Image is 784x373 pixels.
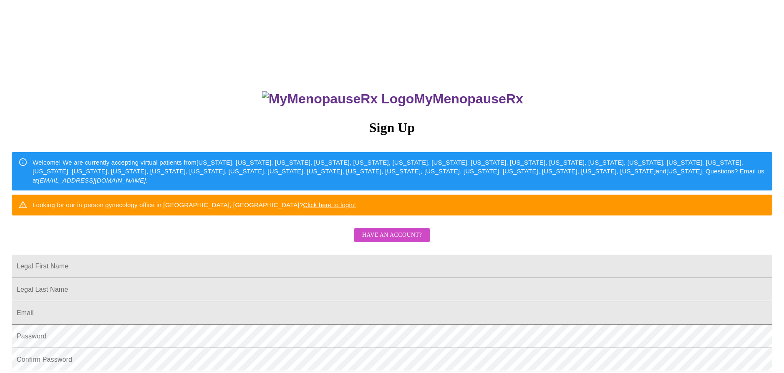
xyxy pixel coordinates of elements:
div: Welcome! We are currently accepting virtual patients from [US_STATE], [US_STATE], [US_STATE], [US... [33,155,766,188]
img: MyMenopauseRx Logo [262,91,414,107]
h3: Sign Up [12,120,772,135]
a: Have an account? [352,237,432,244]
h3: MyMenopauseRx [13,91,773,107]
em: [EMAIL_ADDRESS][DOMAIN_NAME] [38,177,146,184]
button: Have an account? [354,228,430,243]
a: Click here to login! [303,201,356,208]
div: Looking for our in person gynecology office in [GEOGRAPHIC_DATA], [GEOGRAPHIC_DATA]? [33,197,356,213]
span: Have an account? [362,230,422,240]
